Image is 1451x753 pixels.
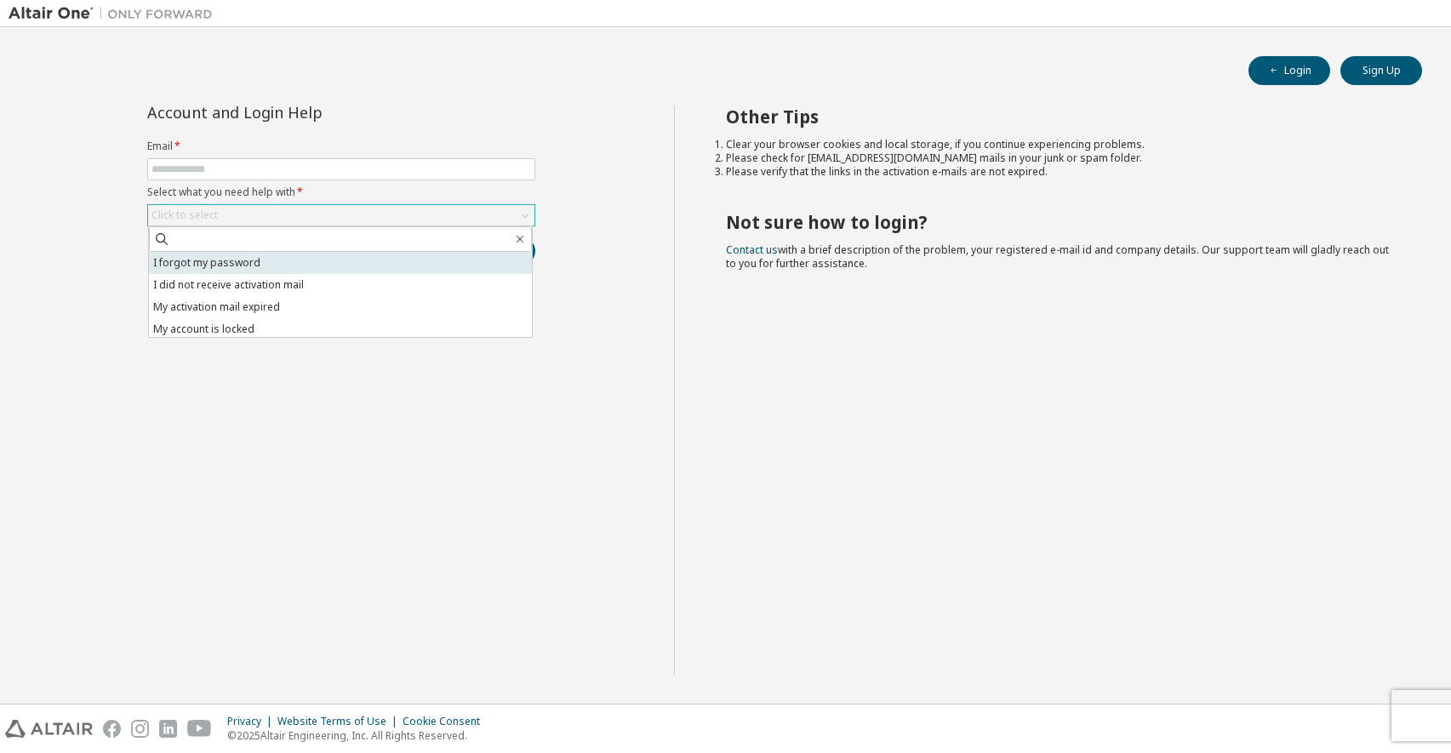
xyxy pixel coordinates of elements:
div: Click to select [151,208,218,222]
h2: Other Tips [726,106,1391,128]
img: youtube.svg [187,720,212,738]
img: facebook.svg [103,720,121,738]
button: Login [1248,56,1330,85]
li: I forgot my password [149,252,532,274]
img: Altair One [9,5,221,22]
span: with a brief description of the problem, your registered e-mail id and company details. Our suppo... [726,242,1389,271]
img: linkedin.svg [159,720,177,738]
div: Click to select [148,205,534,225]
p: © 2025 Altair Engineering, Inc. All Rights Reserved. [227,728,490,743]
img: altair_logo.svg [5,720,93,738]
div: Privacy [227,715,277,728]
div: Website Terms of Use [277,715,403,728]
div: Account and Login Help [147,106,458,119]
label: Email [147,140,535,153]
li: Please check for [EMAIL_ADDRESS][DOMAIN_NAME] mails in your junk or spam folder. [726,151,1391,165]
img: instagram.svg [131,720,149,738]
h2: Not sure how to login? [726,211,1391,233]
button: Sign Up [1340,56,1422,85]
div: Cookie Consent [403,715,490,728]
li: Clear your browser cookies and local storage, if you continue experiencing problems. [726,138,1391,151]
label: Select what you need help with [147,185,535,199]
li: Please verify that the links in the activation e-mails are not expired. [726,165,1391,179]
a: Contact us [726,242,778,257]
